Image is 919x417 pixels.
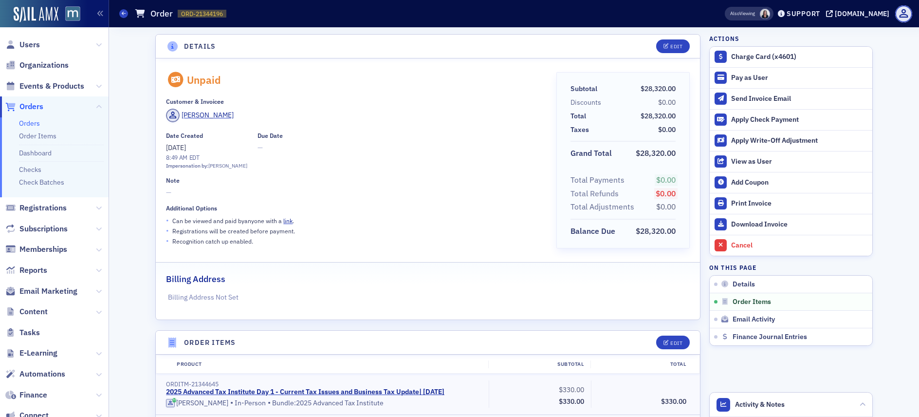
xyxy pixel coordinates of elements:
[19,224,68,234] span: Subscriptions
[710,193,872,214] a: Print Invoice
[570,174,628,186] span: Total Payments
[170,360,488,368] div: Product
[570,188,622,200] span: Total Refunds
[19,149,52,157] a: Dashboard
[710,214,872,235] a: Download Invoice
[19,165,41,174] a: Checks
[172,216,294,225] p: Can be viewed and paid by anyone with a .
[5,101,43,112] a: Orders
[187,153,200,161] span: EDT
[166,380,482,388] div: ORDITM-21344645
[570,148,615,159] span: Grand Total
[488,360,590,368] div: Subtotal
[184,338,236,348] h4: Order Items
[19,306,48,317] span: Content
[570,148,612,159] div: Grand Total
[570,226,619,237] span: Balance Due
[19,60,69,71] span: Organizations
[19,39,40,50] span: Users
[559,397,584,406] span: $330.00
[731,220,867,229] div: Download Invoice
[172,237,253,246] p: Recognition catch up enabled.
[733,298,771,306] span: Order Items
[5,306,48,317] a: Content
[5,244,67,255] a: Memberships
[166,98,224,105] div: Customer & Invoicee
[14,7,58,22] img: SailAMX
[19,119,40,128] a: Orders
[5,81,84,92] a: Events & Products
[733,315,775,324] span: Email Activity
[733,280,755,289] span: Details
[19,132,56,140] a: Order Items
[19,81,84,92] span: Events & Products
[58,6,80,23] a: View Homepage
[735,399,785,410] span: Activity & Notes
[19,244,67,255] span: Memberships
[787,9,820,18] div: Support
[5,390,47,400] a: Finance
[166,236,169,246] span: •
[176,399,228,408] div: [PERSON_NAME]
[166,153,187,161] time: 8:49 AM
[826,10,893,17] button: [DOMAIN_NAME]
[656,39,690,53] button: Edit
[656,175,676,185] span: $0.00
[5,224,68,234] a: Subscriptions
[19,265,47,276] span: Reports
[559,385,584,394] span: $330.00
[166,398,482,408] div: In-Person Bundle: 2025 Advanced Tax Institute
[731,74,867,82] div: Pay as User
[710,109,872,130] button: Apply Check Payment
[570,111,589,121] span: Total
[895,5,912,22] span: Profile
[19,286,77,297] span: Email Marketing
[166,226,169,236] span: •
[5,39,40,50] a: Users
[570,226,615,237] div: Balance Due
[710,88,872,109] button: Send Invoice Email
[731,178,867,187] div: Add Coupon
[166,215,169,226] span: •
[731,115,867,124] div: Apply Check Payment
[641,112,676,120] span: $28,320.00
[641,84,676,93] span: $28,320.00
[670,44,682,49] div: Edit
[5,60,69,71] a: Organizations
[166,177,180,184] div: Note
[570,201,638,213] span: Total Adjustments
[19,178,64,187] a: Check Batches
[5,286,77,297] a: Email Marketing
[658,125,676,134] span: $0.00
[731,241,867,250] div: Cancel
[150,8,173,19] h1: Order
[268,398,271,408] span: •
[570,84,601,94] span: Subtotal
[835,9,889,18] div: [DOMAIN_NAME]
[570,84,597,94] div: Subtotal
[257,132,283,139] div: Due Date
[570,97,605,108] span: Discounts
[710,172,872,193] button: Add Coupon
[166,273,225,285] h2: Billing Address
[656,336,690,349] button: Edit
[710,151,872,172] button: View as User
[182,110,234,120] div: [PERSON_NAME]
[730,10,755,17] span: Viewing
[166,399,228,408] a: [PERSON_NAME]
[733,333,807,341] span: Finance Journal Entries
[656,202,676,211] span: $0.00
[257,143,283,153] span: —
[570,125,592,135] span: Taxes
[283,217,293,225] a: link
[166,188,542,198] span: —
[5,203,67,213] a: Registrations
[5,265,47,276] a: Reports
[166,388,444,397] a: 2025 Advanced Tax Institute Day 1 - Current Tax Issues and Business Tax Update| [DATE]
[760,9,770,19] span: Kelly Brown
[181,10,223,18] span: ORD-21344196
[570,111,586,121] div: Total
[636,226,676,236] span: $28,320.00
[731,199,867,208] div: Print Invoice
